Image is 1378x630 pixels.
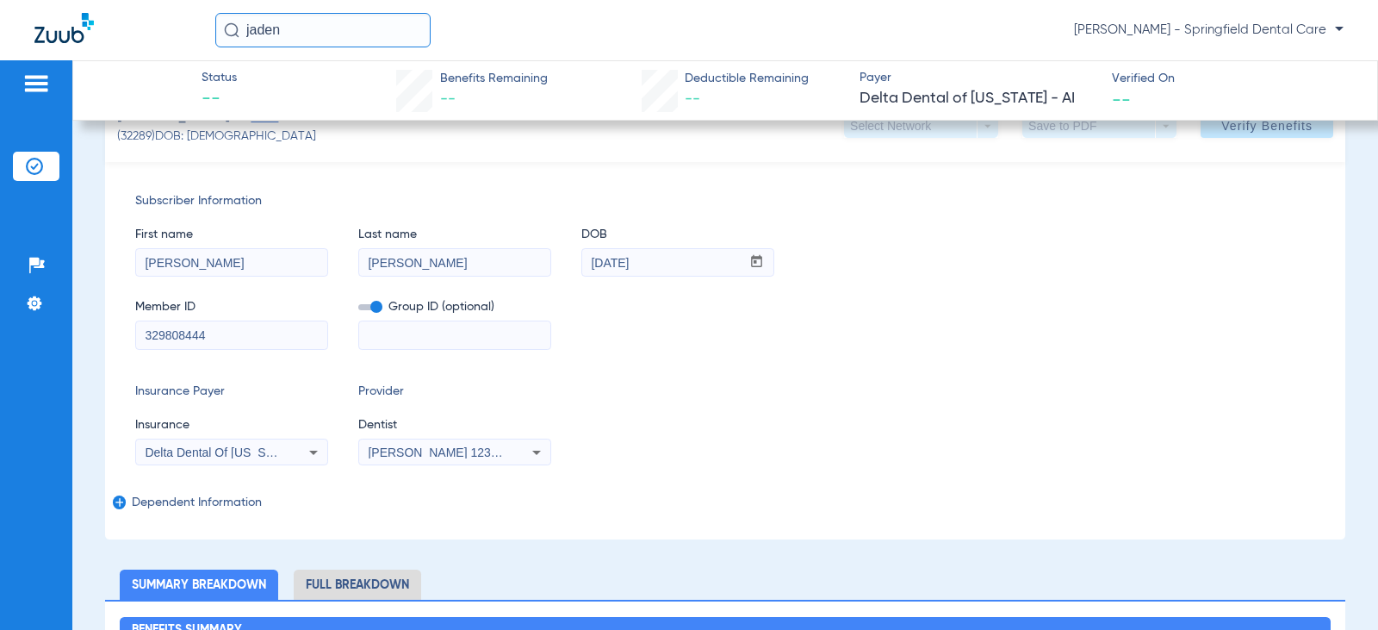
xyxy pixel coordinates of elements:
[135,383,328,401] span: Insurance Payer
[135,298,328,316] span: Member ID
[685,70,809,88] span: Deductible Remaining
[581,226,774,244] span: DOB
[358,416,551,434] span: Dentist
[1112,70,1350,88] span: Verified On
[34,13,94,43] img: Zuub Logo
[202,88,237,112] span: --
[860,88,1097,109] span: Delta Dental of [US_STATE] - AI
[113,496,123,516] mat-icon: add
[145,446,298,459] span: Delta Dental Of [US_STATE]
[135,416,328,434] span: Insurance
[358,298,551,316] span: Group ID (optional)
[685,91,700,107] span: --
[135,226,328,244] span: First name
[1221,119,1313,133] span: Verify Benefits
[358,383,551,401] span: Provider
[132,496,1312,509] span: Dependent Information
[440,70,548,88] span: Benefits Remaining
[202,69,237,87] span: Status
[294,570,421,600] li: Full Breakdown
[120,570,278,600] li: Summary Breakdown
[22,73,50,94] img: hamburger-icon
[1201,114,1333,138] button: Verify Benefits
[860,69,1097,87] span: Payer
[368,446,537,459] span: [PERSON_NAME] 1235410028
[1112,90,1131,108] span: --
[358,226,551,244] span: Last name
[215,13,431,47] input: Search for patients
[440,91,456,107] span: --
[117,128,316,146] span: (32289) DOB: [DEMOGRAPHIC_DATA]
[135,192,1315,210] span: Subscriber Information
[224,22,239,38] img: Search Icon
[740,249,773,277] button: Open calendar
[1074,22,1344,39] span: [PERSON_NAME] - Springfield Dental Care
